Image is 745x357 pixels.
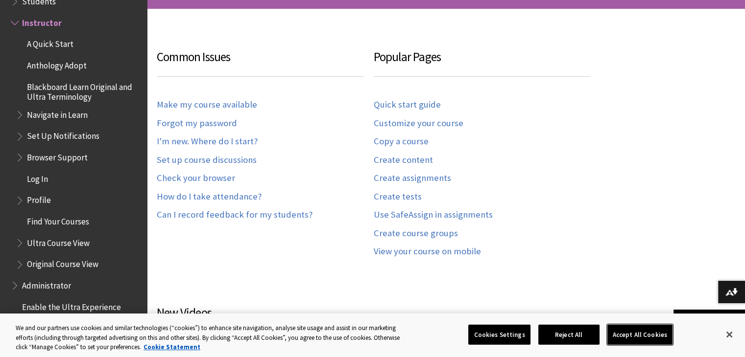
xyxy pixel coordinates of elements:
a: More information about your privacy, opens in a new tab [144,343,200,351]
a: Can I record feedback for my students? [157,209,312,221]
span: Anthology Adopt [27,57,87,70]
button: Cookies Settings [468,324,530,345]
a: Forgot my password [157,118,237,129]
span: Blackboard Learn Original and Ultra Terminology [27,79,140,102]
h3: Popular Pages [374,48,591,77]
span: Browser Support [27,149,88,162]
a: Check your browser [157,173,235,184]
span: Enable the Ultra Experience [22,299,121,312]
a: Create assignments [374,173,451,184]
a: Set up course discussions [157,155,257,166]
a: Create course groups [374,228,458,239]
div: We and our partners use cookies and similar technologies (“cookies”) to enhance site navigation, ... [16,323,410,352]
h3: Common Issues [157,48,364,77]
a: How do I take attendance? [157,191,262,202]
a: Copy a course [374,136,429,147]
a: View your course on mobile [374,246,481,257]
span: Instructor [22,15,62,28]
a: Use SafeAssign in assignments [374,209,493,221]
h3: New Videos [157,304,364,333]
a: Create tests [374,191,422,202]
span: Original Course View [27,256,98,269]
a: Quick start guide [374,99,441,111]
span: Administrator [22,277,71,290]
span: Set Up Notifications [27,128,99,141]
a: Customize your course [374,118,463,129]
span: Log In [27,171,48,184]
span: Profile [27,192,51,205]
span: A Quick Start [27,36,73,49]
button: Reject All [538,324,600,345]
span: Navigate in Learn [27,107,88,120]
button: Accept All Cookies [607,324,673,345]
span: Find Your Courses [27,213,89,226]
a: Make my course available [157,99,257,111]
a: Create content [374,155,433,166]
a: I'm new. Where do I start? [157,136,258,147]
a: Back to top [673,310,745,328]
button: Close [719,324,740,345]
span: Ultra Course View [27,235,90,248]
